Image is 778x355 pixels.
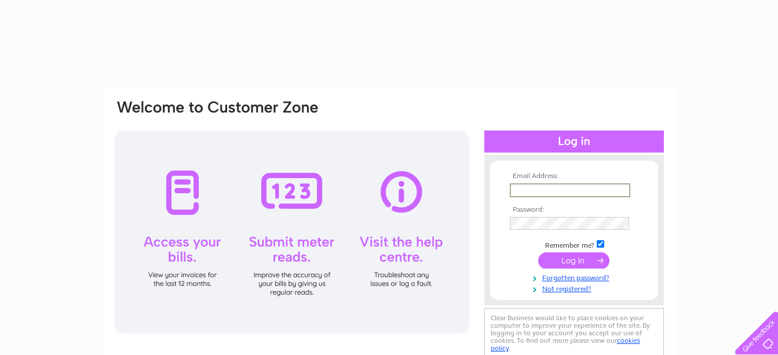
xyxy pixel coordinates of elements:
td: Remember me? [507,238,641,250]
a: Not registered? [510,282,641,294]
input: Submit [538,252,609,269]
a: Forgotten password? [510,271,641,282]
th: Email Address: [507,172,641,180]
a: cookies policy [491,336,640,352]
th: Password: [507,206,641,214]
